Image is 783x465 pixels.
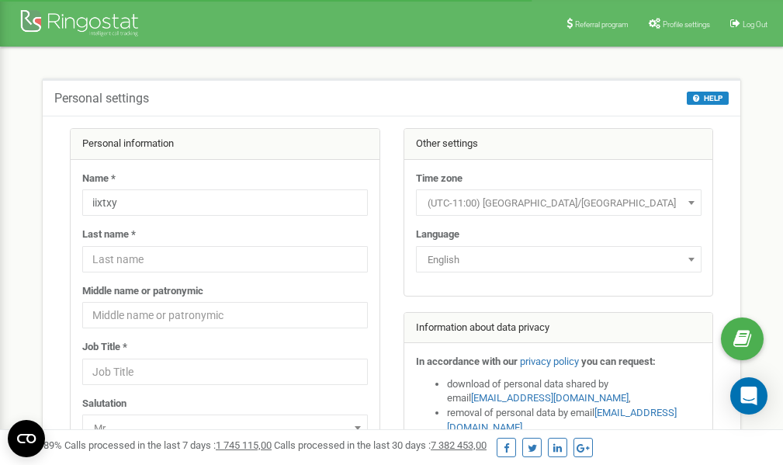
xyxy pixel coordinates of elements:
[447,377,702,406] li: download of personal data shared by email ,
[421,249,696,271] span: English
[274,439,487,451] span: Calls processed in the last 30 days :
[663,20,710,29] span: Profile settings
[730,377,767,415] div: Open Intercom Messenger
[416,356,518,367] strong: In accordance with our
[82,415,368,441] span: Mr.
[82,302,368,328] input: Middle name or patronymic
[82,340,127,355] label: Job Title *
[743,20,767,29] span: Log Out
[416,189,702,216] span: (UTC-11:00) Pacific/Midway
[416,246,702,272] span: English
[471,392,629,404] a: [EMAIL_ADDRESS][DOMAIN_NAME]
[82,172,116,186] label: Name *
[431,439,487,451] u: 7 382 453,00
[404,313,713,344] div: Information about data privacy
[54,92,149,106] h5: Personal settings
[82,359,368,385] input: Job Title
[8,420,45,457] button: Open CMP widget
[416,172,463,186] label: Time zone
[404,129,713,160] div: Other settings
[447,406,702,435] li: removal of personal data by email ,
[416,227,459,242] label: Language
[82,189,368,216] input: Name
[82,227,136,242] label: Last name *
[64,439,272,451] span: Calls processed in the last 7 days :
[88,418,362,439] span: Mr.
[687,92,729,105] button: HELP
[82,284,203,299] label: Middle name or patronymic
[82,246,368,272] input: Last name
[82,397,126,411] label: Salutation
[421,193,696,214] span: (UTC-11:00) Pacific/Midway
[520,356,579,367] a: privacy policy
[581,356,656,367] strong: you can request:
[575,20,629,29] span: Referral program
[71,129,379,160] div: Personal information
[216,439,272,451] u: 1 745 115,00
